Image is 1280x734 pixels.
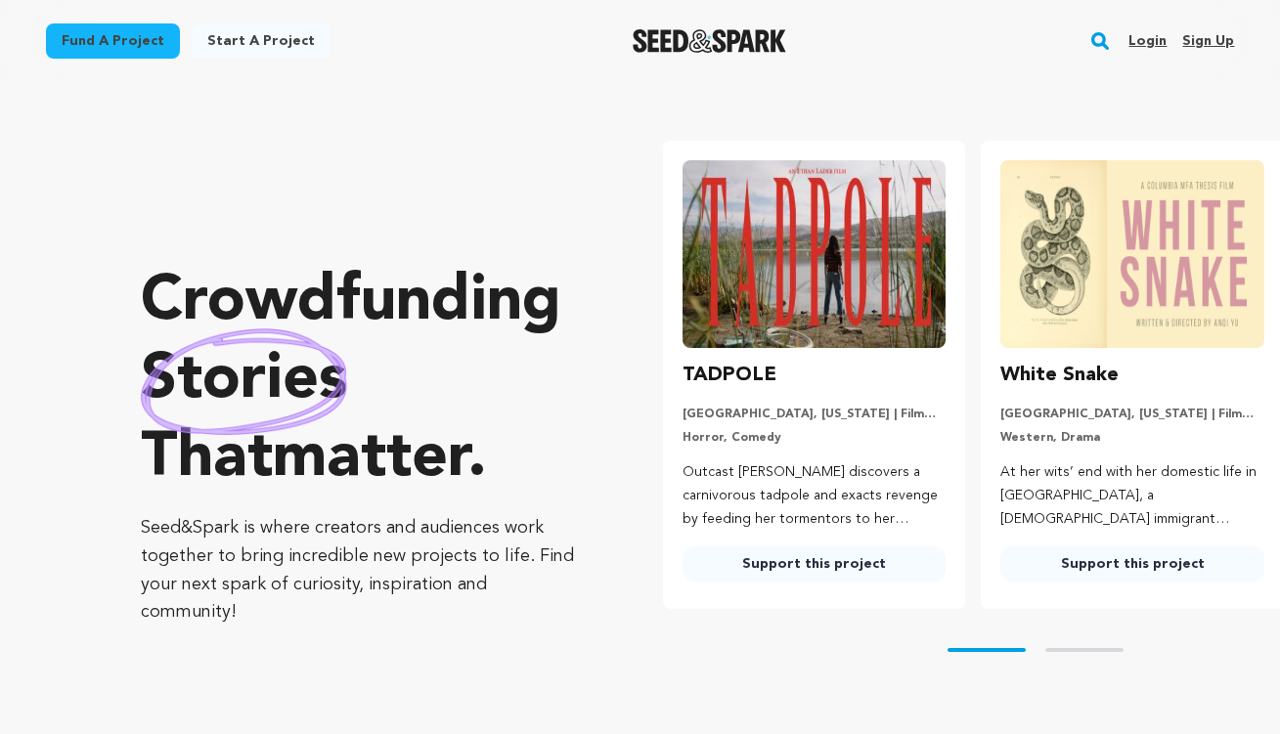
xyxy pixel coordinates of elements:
h3: White Snake [1000,360,1119,391]
a: Start a project [192,23,331,59]
img: Seed&Spark Logo Dark Mode [633,29,786,53]
p: Horror, Comedy [683,430,947,446]
img: hand sketched image [141,328,347,435]
p: At her wits’ end with her domestic life in [GEOGRAPHIC_DATA], a [DEMOGRAPHIC_DATA] immigrant moth... [1000,461,1264,531]
p: [GEOGRAPHIC_DATA], [US_STATE] | Film Short [1000,407,1264,422]
a: Login [1128,25,1167,57]
a: Support this project [1000,546,1264,582]
p: [GEOGRAPHIC_DATA], [US_STATE] | Film Short [683,407,947,422]
a: Support this project [683,546,947,582]
h3: TADPOLE [683,360,776,391]
p: Outcast [PERSON_NAME] discovers a carnivorous tadpole and exacts revenge by feeding her tormentor... [683,461,947,531]
span: matter [273,428,467,491]
p: Crowdfunding that . [141,264,585,498]
a: Sign up [1182,25,1234,57]
img: TADPOLE image [683,160,947,348]
a: Fund a project [46,23,180,59]
p: Western, Drama [1000,430,1264,446]
img: White Snake image [1000,160,1264,348]
a: Seed&Spark Homepage [633,29,786,53]
p: Seed&Spark is where creators and audiences work together to bring incredible new projects to life... [141,514,585,626]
